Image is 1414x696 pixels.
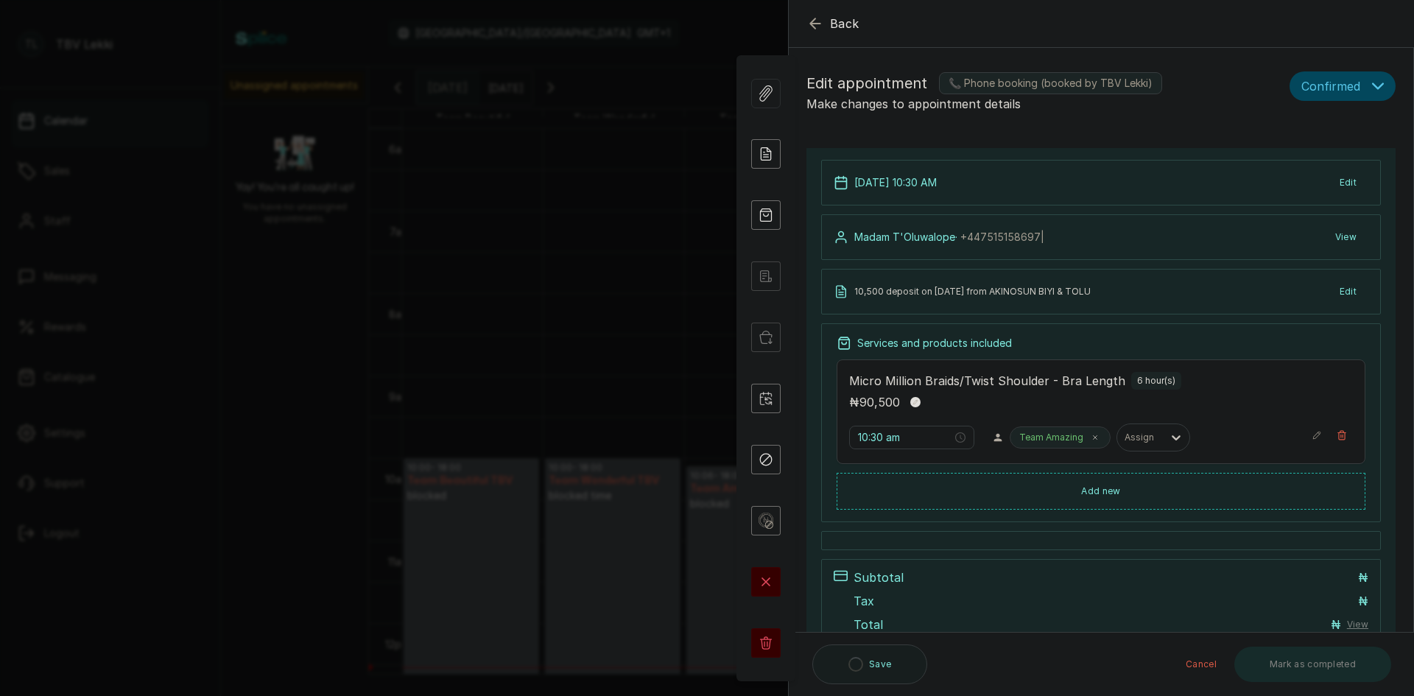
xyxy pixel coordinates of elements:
p: Make changes to appointment details [806,95,1284,113]
label: 📞 Phone booking (booked by TBV Lekki) [939,72,1162,94]
button: Mark as completed [1234,647,1391,682]
p: Team Amazing [1019,432,1083,443]
p: Services and products included [857,336,1012,351]
button: Confirmed [1290,71,1396,101]
p: ₦ [1358,569,1368,586]
p: ₦ [849,393,900,411]
p: Subtotal [854,569,904,586]
button: Cancel [1174,647,1228,682]
span: Back [830,15,859,32]
p: ₦ [1331,616,1341,633]
span: Confirmed [1301,77,1360,95]
button: View [1347,619,1368,630]
button: Edit [1328,169,1368,196]
button: View [1323,224,1368,250]
p: ₦ [1358,592,1368,610]
button: Add new [837,473,1365,510]
p: Total [854,616,883,633]
p: 10,500 deposit on [DATE] from AKINOSUN BIYI & TOLU [854,286,1091,298]
p: [DATE] 10:30 AM [854,175,937,190]
p: Micro Million Braids/Twist Shoulder - Bra Length [849,372,1125,390]
button: Edit [1328,278,1368,305]
span: 90,500 [859,395,900,409]
button: Save [812,644,927,684]
input: Select time [858,429,952,446]
p: Madam T'Oluwalope · [854,230,1044,245]
span: Edit appointment [806,71,927,95]
span: +44 7515158697 | [960,231,1044,243]
button: Back [806,15,859,32]
p: 6 hour(s) [1137,375,1175,387]
p: Tax [854,592,874,610]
